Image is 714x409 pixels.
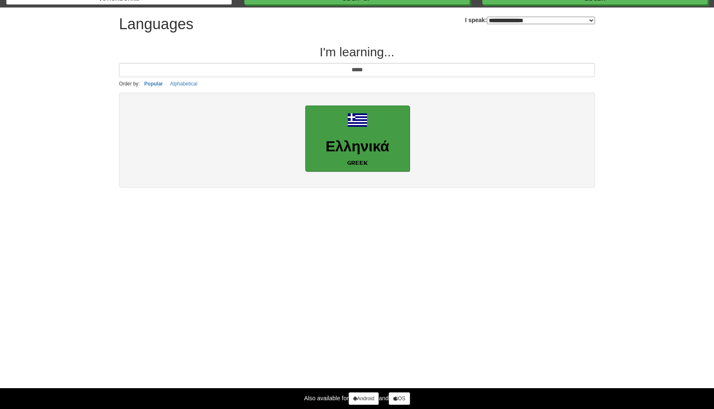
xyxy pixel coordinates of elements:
[167,79,200,88] button: Alphabetical
[305,105,410,172] a: ΕλληνικάGreek
[465,16,595,24] label: I speak:
[487,17,595,24] select: I speak:
[119,81,140,87] small: Order by:
[310,138,405,155] h3: Ελληνικά
[119,16,193,33] h1: Languages
[349,392,379,405] a: Android
[389,392,410,405] a: iOS
[142,79,166,88] button: Popular
[347,160,368,166] small: Greek
[119,45,595,59] h2: I'm learning...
